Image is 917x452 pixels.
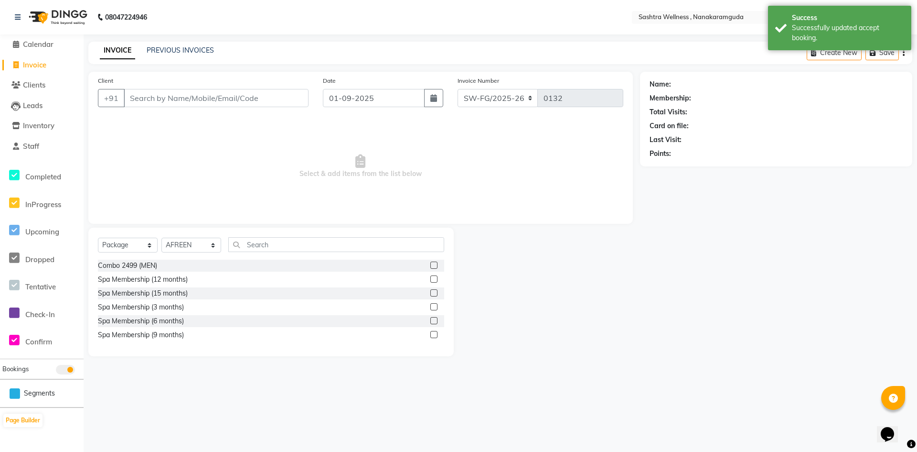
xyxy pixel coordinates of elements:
[100,42,135,59] a: INVOICE
[865,45,899,60] button: Save
[25,337,52,346] span: Confirm
[23,101,43,110] span: Leads
[2,100,81,111] a: Leads
[323,77,336,85] label: Date
[2,121,81,132] a: Inventory
[650,79,671,89] div: Name:
[2,39,81,50] a: Calendar
[98,316,184,326] div: Spa Membership (6 months)
[24,4,90,31] img: logo
[807,45,862,60] button: Create New
[25,227,59,236] span: Upcoming
[25,172,61,181] span: Completed
[650,121,689,131] div: Card on file:
[228,237,444,252] input: Search
[98,119,623,214] span: Select & add items from the list below
[650,149,671,159] div: Points:
[124,89,309,107] input: Search by Name/Mobile/Email/Code
[877,414,907,442] iframe: chat widget
[23,80,45,89] span: Clients
[98,302,184,312] div: Spa Membership (3 months)
[25,282,56,291] span: Tentative
[792,13,904,23] div: Success
[2,60,81,71] a: Invoice
[25,310,55,319] span: Check-In
[792,23,904,43] div: Successfully updated accept booking.
[650,135,682,145] div: Last Visit:
[2,80,81,91] a: Clients
[25,200,61,209] span: InProgress
[98,261,157,271] div: Combo 2499 (MEN)
[650,107,687,117] div: Total Visits:
[2,365,29,373] span: Bookings
[24,388,55,398] span: Segments
[23,60,46,69] span: Invoice
[23,121,54,130] span: Inventory
[105,4,147,31] b: 08047224946
[98,288,188,298] div: Spa Membership (15 months)
[98,77,113,85] label: Client
[25,255,54,264] span: Dropped
[3,414,43,427] button: Page Builder
[2,141,81,152] a: Staff
[23,142,39,151] span: Staff
[98,89,125,107] button: +91
[458,77,499,85] label: Invoice Number
[147,46,214,55] a: PREVIOUS INVOICES
[98,275,188,285] div: Spa Membership (12 months)
[98,330,184,340] div: Spa Membership (9 months)
[23,40,53,49] span: Calendar
[650,93,691,103] div: Membership:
